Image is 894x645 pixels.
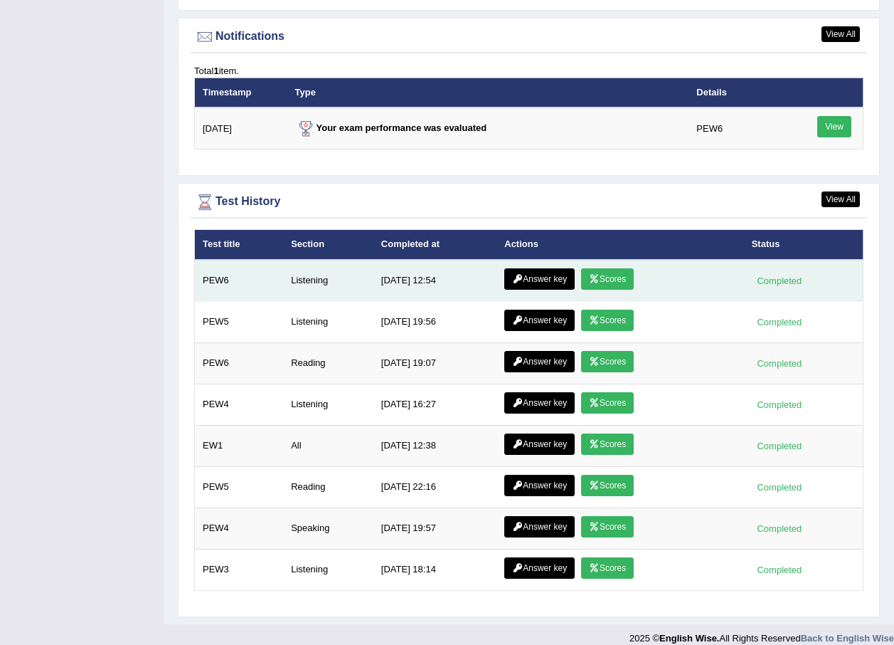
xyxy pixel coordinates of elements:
a: View [817,116,851,137]
a: Scores [581,516,634,537]
td: [DATE] 19:57 [373,508,496,549]
th: Section [283,230,373,260]
td: Listening [283,549,373,590]
a: Back to English Wise [801,633,894,644]
div: Completed [752,315,807,330]
td: PEW3 [195,549,284,590]
div: Completed [752,480,807,495]
a: Answer key [504,310,575,331]
div: Total item. [194,64,863,78]
div: 2025 © All Rights Reserved [629,624,894,645]
td: EW1 [195,425,284,466]
td: Listening [283,384,373,425]
th: Type [287,78,689,107]
a: Scores [581,434,634,455]
a: Answer key [504,392,575,414]
div: Test History [194,192,863,213]
td: All [283,425,373,466]
a: Answer key [504,351,575,372]
strong: Your exam performance was evaluated [295,122,487,133]
div: Completed [752,397,807,412]
a: View All [821,192,860,207]
td: [DATE] 19:07 [373,342,496,384]
td: [DATE] 12:54 [373,260,496,302]
a: Answer key [504,475,575,496]
div: Completed [752,521,807,536]
th: Status [744,230,863,260]
div: Completed [752,273,807,288]
td: [DATE] 18:14 [373,549,496,590]
a: Scores [581,268,634,290]
a: Scores [581,557,634,579]
a: Answer key [504,516,575,537]
td: PEW6 [195,342,284,384]
div: Completed [752,562,807,577]
td: PEW4 [195,384,284,425]
td: Listening [283,260,373,302]
a: View All [821,26,860,42]
th: Actions [496,230,743,260]
td: PEW6 [688,107,777,150]
td: [DATE] 12:38 [373,425,496,466]
td: [DATE] 22:16 [373,466,496,508]
td: PEW4 [195,508,284,549]
td: Reading [283,342,373,384]
td: Reading [283,466,373,508]
div: Completed [752,356,807,371]
td: Listening [283,301,373,342]
div: Notifications [194,26,863,48]
strong: English Wise. [659,633,719,644]
div: Completed [752,439,807,453]
a: Scores [581,475,634,496]
th: Test title [195,230,284,260]
td: PEW5 [195,301,284,342]
td: [DATE] 16:27 [373,384,496,425]
a: Answer key [504,434,575,455]
a: Answer key [504,557,575,579]
th: Timestamp [195,78,287,107]
a: Scores [581,310,634,331]
th: Completed at [373,230,496,260]
td: [DATE] [195,107,287,150]
b: 1 [213,65,218,76]
a: Answer key [504,268,575,290]
td: Speaking [283,508,373,549]
td: PEW6 [195,260,284,302]
th: Details [688,78,777,107]
a: Scores [581,351,634,372]
td: PEW5 [195,466,284,508]
td: [DATE] 19:56 [373,301,496,342]
a: Scores [581,392,634,414]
